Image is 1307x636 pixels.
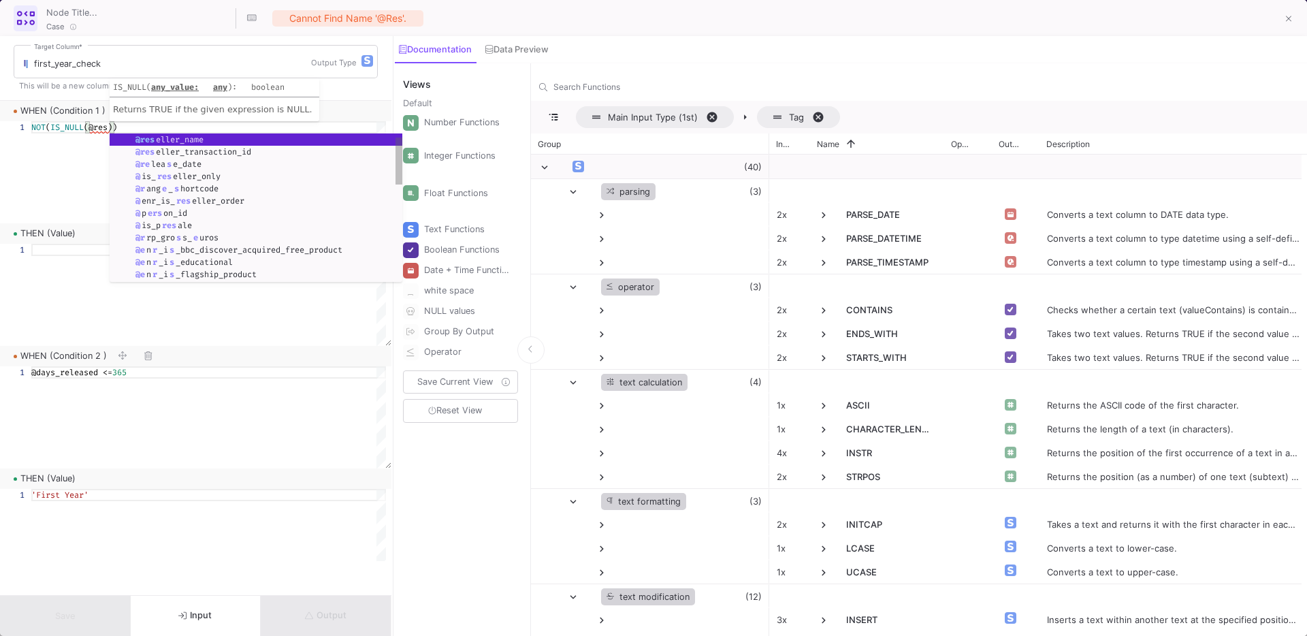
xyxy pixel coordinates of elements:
[428,405,483,415] span: Reset View
[192,232,198,243] span: e
[424,146,510,166] div: Integer Functions
[846,537,936,561] span: LCASE
[168,269,174,280] span: s
[199,82,227,93] span: any
[20,473,76,484] div: THEN (Value)
[110,207,402,219] div: @person_id
[749,490,762,513] span: (3)
[846,394,936,418] span: ASCII
[769,560,810,584] div: 1x
[110,256,402,268] div: @enr_is_educational
[172,171,221,182] span: eller_only
[846,227,936,251] span: PARSE_DATETIME
[424,240,510,260] div: Boolean Functions
[789,112,804,123] span: Tag
[1039,202,1307,226] div: Converts a text column to DATE data type.
[131,596,261,636] button: Input
[769,464,810,488] div: 2x
[400,63,523,91] div: Views
[846,441,936,466] span: INSTR
[749,275,762,299] span: (3)
[110,195,402,207] div: @enr_is_reseller_order
[846,322,936,347] span: ENDS_WITH
[175,195,191,206] span: res
[168,244,174,255] span: s
[227,82,285,93] span: ):
[424,342,510,362] div: Operator
[403,370,518,394] button: Save Current View
[134,159,150,170] span: @re
[112,367,127,378] span: 365
[424,281,510,301] div: white space
[237,82,285,93] span: boolean
[1039,464,1307,488] div: Returns the position (as a number) of one text (subtext) inside another text (source_text).
[178,610,212,620] span: Input
[417,377,493,387] span: Save Current View
[43,3,233,20] input: Node Title...
[134,171,140,182] span: @
[1039,345,1307,369] div: Takes two text values. Returns TRUE if the second value is a prefix of the first.
[846,513,936,537] span: INITCAP
[167,183,173,194] span: _
[134,208,140,219] span: @
[485,44,548,55] div: Data Preview
[769,345,810,369] div: 2x
[46,122,50,133] span: (
[400,342,521,362] button: Operator
[424,301,510,321] div: NULL values
[424,183,510,204] div: Float Functions
[20,228,76,239] div: THEN (Value)
[110,182,402,195] div: @range_shortcode
[1039,417,1307,441] div: Returns the length of a text (in characters).
[110,170,402,182] div: @is_reseller_only
[151,244,157,255] span: r
[769,441,810,464] div: 4x
[1046,139,1090,149] span: Description
[846,203,936,227] span: PARSE_DATE
[140,171,156,182] span: is_
[161,183,167,194] span: e
[175,232,181,243] span: s
[1039,250,1307,274] div: Converts a text column to type timestamp using a self-defined format.
[601,279,660,296] div: operator
[749,370,762,394] span: (4)
[769,250,810,274] div: 2x
[576,106,840,128] div: Row Groups
[157,257,168,268] span: _i
[145,183,161,194] span: ang
[769,417,810,441] div: 1x
[46,21,65,32] span: Case
[846,560,936,585] span: UCASE
[31,122,46,133] span: NOT
[1039,321,1307,345] div: Takes two text values. Returns TRUE if the second value is a suffix of the first.
[17,10,35,27] img: case-ui.svg
[110,146,402,158] div: @reseller_transaction_id
[400,183,521,204] button: Float Functions
[134,232,145,243] span: @r
[179,183,219,194] span: hortcode
[31,244,32,256] textarea: Editor content;Press Alt+F1 for Accessibility Options.
[157,244,168,255] span: _i
[172,159,201,170] span: e_date
[140,220,161,231] span: is_p
[134,183,145,194] span: @r
[151,82,227,93] span: any_value:
[400,112,521,133] button: Number Functions
[951,139,973,149] span: Operator
[198,232,219,243] span: uros
[134,134,155,145] span: @res
[20,60,31,69] img: columns.svg
[145,232,175,243] span: rp_gro
[146,208,162,219] span: ers
[1039,607,1307,631] div: Inserts a text within another text at the specified position and for a certain number of characters.
[400,219,521,240] button: Text Functions
[110,158,402,170] div: @release_date
[162,208,187,219] span: on_id
[1039,560,1307,584] div: Converts a text to upper-case.
[769,202,810,226] div: 2x
[113,103,312,116] p: Returns TRUE if the given expression is NULL.
[538,139,561,149] span: Group
[776,139,791,149] span: Inputs
[424,260,510,281] div: Date + Time Functions
[134,195,140,206] span: @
